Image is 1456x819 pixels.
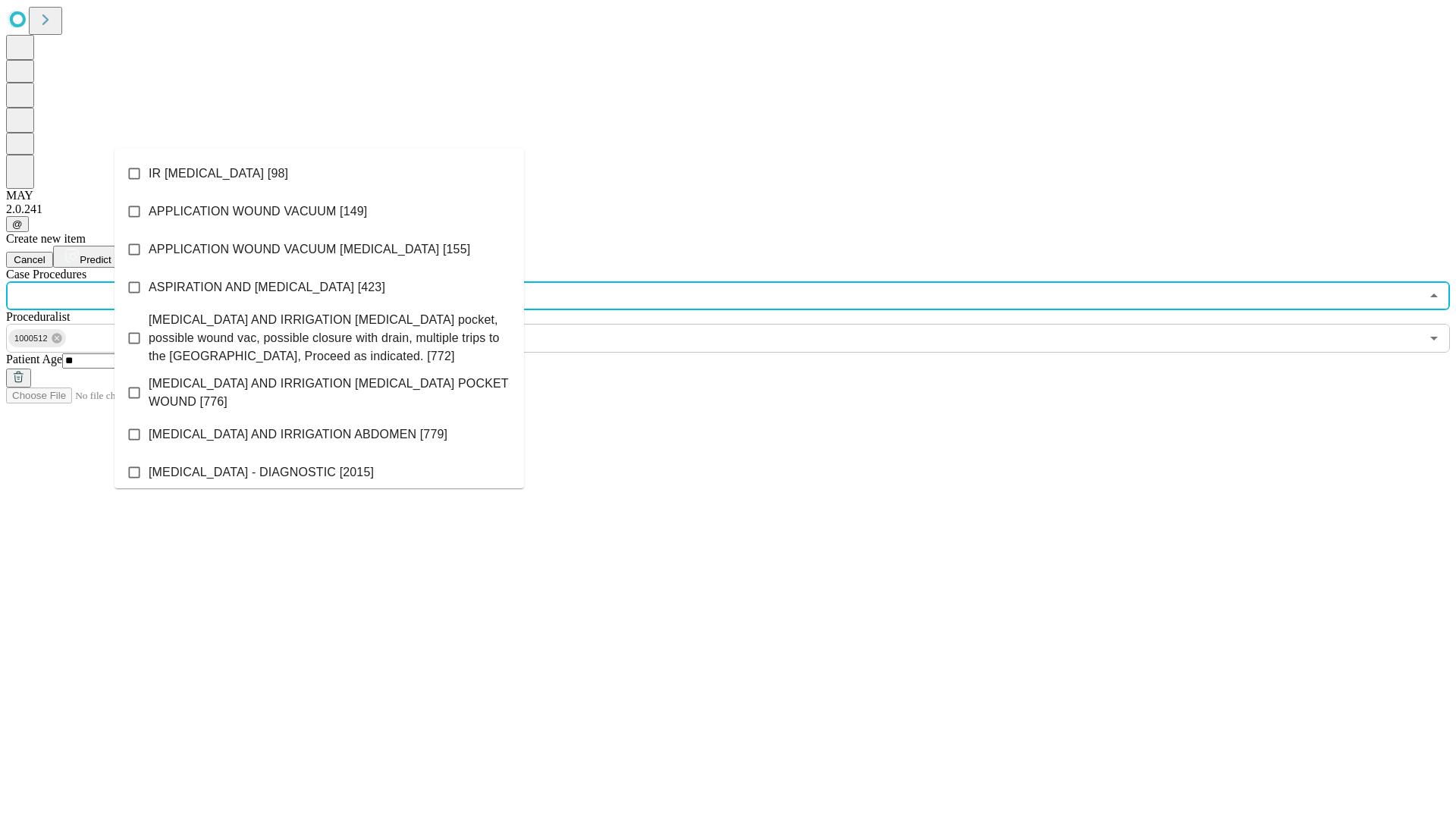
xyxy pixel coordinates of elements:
span: Patient Age [6,353,62,366]
button: Cancel [6,252,53,268]
span: Cancel [14,254,45,265]
span: [MEDICAL_DATA] AND IRRIGATION [MEDICAL_DATA] pocket, possible wound vac, possible closure with dr... [149,311,512,366]
span: Predict [80,254,111,265]
span: Proceduralist [6,310,70,323]
span: [MEDICAL_DATA] - DIAGNOSTIC [2015] [149,463,374,482]
button: Close [1423,285,1445,306]
span: Create new item [6,232,86,245]
button: Predict [53,246,123,268]
span: IR [MEDICAL_DATA] [98] [149,165,288,183]
span: APPLICATION WOUND VACUUM [149] [149,202,367,221]
span: APPLICATION WOUND VACUUM [MEDICAL_DATA] [155] [149,240,470,259]
div: MAY [6,189,1450,202]
span: ASPIRATION AND [MEDICAL_DATA] [423] [149,278,385,297]
span: Scheduled Procedure [6,268,86,281]
span: 1000512 [8,330,54,347]
div: 2.0.241 [6,202,1450,216]
button: @ [6,216,29,232]
span: @ [12,218,23,230]
button: Open [1423,328,1445,349]
div: 1000512 [8,329,66,347]
span: [MEDICAL_DATA] AND IRRIGATION [MEDICAL_DATA] POCKET WOUND [776] [149,375,512,411]
span: [MEDICAL_DATA] AND IRRIGATION ABDOMEN [779] [149,425,447,444]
